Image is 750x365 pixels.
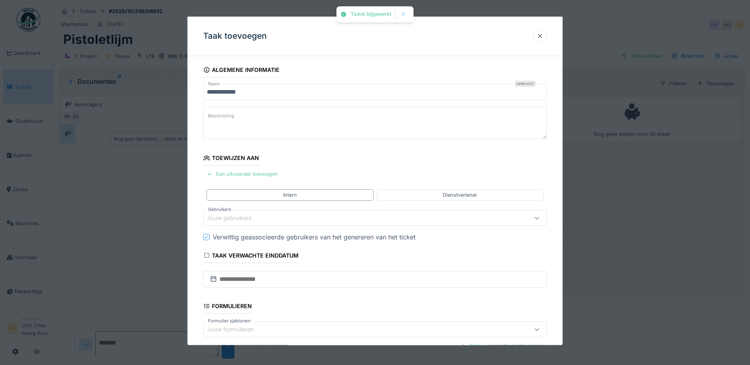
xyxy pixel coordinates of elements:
[443,191,477,198] div: Dienstverlener
[203,169,281,179] div: Een uitvoerder toevoegen
[351,11,391,18] div: Ticket bijgewerkt
[206,206,233,213] label: Gebruikers
[283,191,297,198] div: Intern
[207,325,265,334] div: Jouw formulieren
[206,111,236,121] label: Beschrijving
[203,300,252,313] div: Formulieren
[203,249,298,263] div: Taak verwachte einddatum
[213,232,416,241] div: Verwittig geassocieerde gebruikers van het genereren van het ticket
[203,152,259,166] div: Toewijzen aan
[206,81,221,87] label: Naam
[207,214,263,222] div: Jouw gebruikers
[203,31,267,41] h3: Taak toevoegen
[457,341,547,351] div: Sjabloon voor formulier maken
[203,64,280,77] div: Algemene informatie
[515,81,536,87] div: Verplicht
[206,318,252,324] label: Formulier sjablonen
